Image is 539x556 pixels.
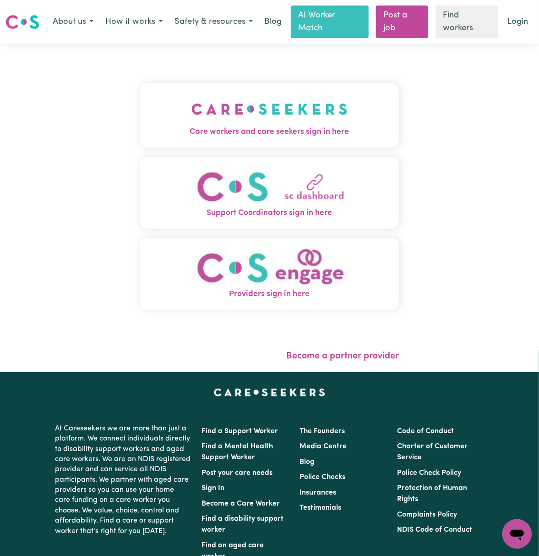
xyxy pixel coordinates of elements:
[201,515,283,534] a: Find a disability support worker
[169,12,259,32] button: Safety & resources
[140,83,399,147] button: Care workers and care seekers sign in here
[47,12,99,32] button: About us
[502,519,532,549] iframe: Button to launch messaging window
[299,473,345,481] a: Police Checks
[201,484,224,492] a: Sign In
[99,12,169,32] button: How it works
[397,428,454,435] a: Code of Conduct
[140,238,399,310] button: Providers sign in here
[214,389,325,396] a: Careseekers home page
[259,12,287,32] a: Blog
[397,443,468,461] a: Charter of Customer Service
[376,6,428,38] a: Post a job
[5,11,39,33] a: Careseekers logo
[299,489,336,496] a: Insurances
[5,14,39,30] img: Careseekers logo
[299,504,341,512] a: Testimonials
[291,6,369,38] a: AI Worker Match
[299,458,315,466] a: Blog
[397,511,457,518] a: Complaints Policy
[201,500,280,507] a: Become a Care Worker
[201,469,272,477] a: Post your care needs
[201,443,273,461] a: Find a Mental Health Support Worker
[502,12,534,32] a: Login
[397,469,461,477] a: Police Check Policy
[140,126,399,138] span: Care workers and care seekers sign in here
[299,443,347,450] a: Media Centre
[140,207,399,219] span: Support Coordinators sign in here
[299,428,345,435] a: The Founders
[397,484,467,503] a: Protection of Human Rights
[201,428,278,435] a: Find a Support Worker
[140,157,399,229] button: Support Coordinators sign in here
[140,288,399,300] span: Providers sign in here
[436,6,498,38] a: Find workers
[286,352,399,361] a: Become a partner provider
[397,526,472,534] a: NDIS Code of Conduct
[55,420,191,540] p: At Careseekers we are more than just a platform. We connect individuals directly to disability su...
